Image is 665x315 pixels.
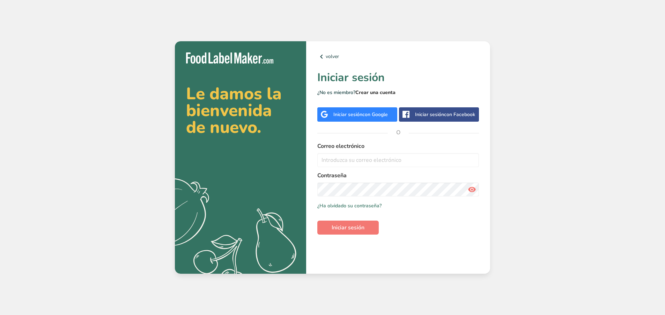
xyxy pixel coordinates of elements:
[186,52,273,64] img: Food Label Maker
[388,122,409,143] span: O
[332,223,364,232] span: Iniciar sesión
[317,89,479,96] p: ¿No es miembro?
[362,111,388,118] span: con Google
[444,111,475,118] span: con Facebook
[317,202,382,209] a: ¿Ha olvidado su contraseña?
[317,221,379,235] button: Iniciar sesión
[333,111,388,118] div: Iniciar sesión
[415,111,475,118] div: Iniciar sesión
[355,89,396,96] a: Crear una cuenta
[317,142,479,150] label: Correo electrónico
[317,69,479,86] h1: Iniciar sesión
[317,52,479,61] a: volver
[317,153,479,167] input: Introduzca su correo electrónico
[186,85,295,136] h2: Le damos la bienvenida de nuevo.
[317,171,479,180] label: Contraseña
